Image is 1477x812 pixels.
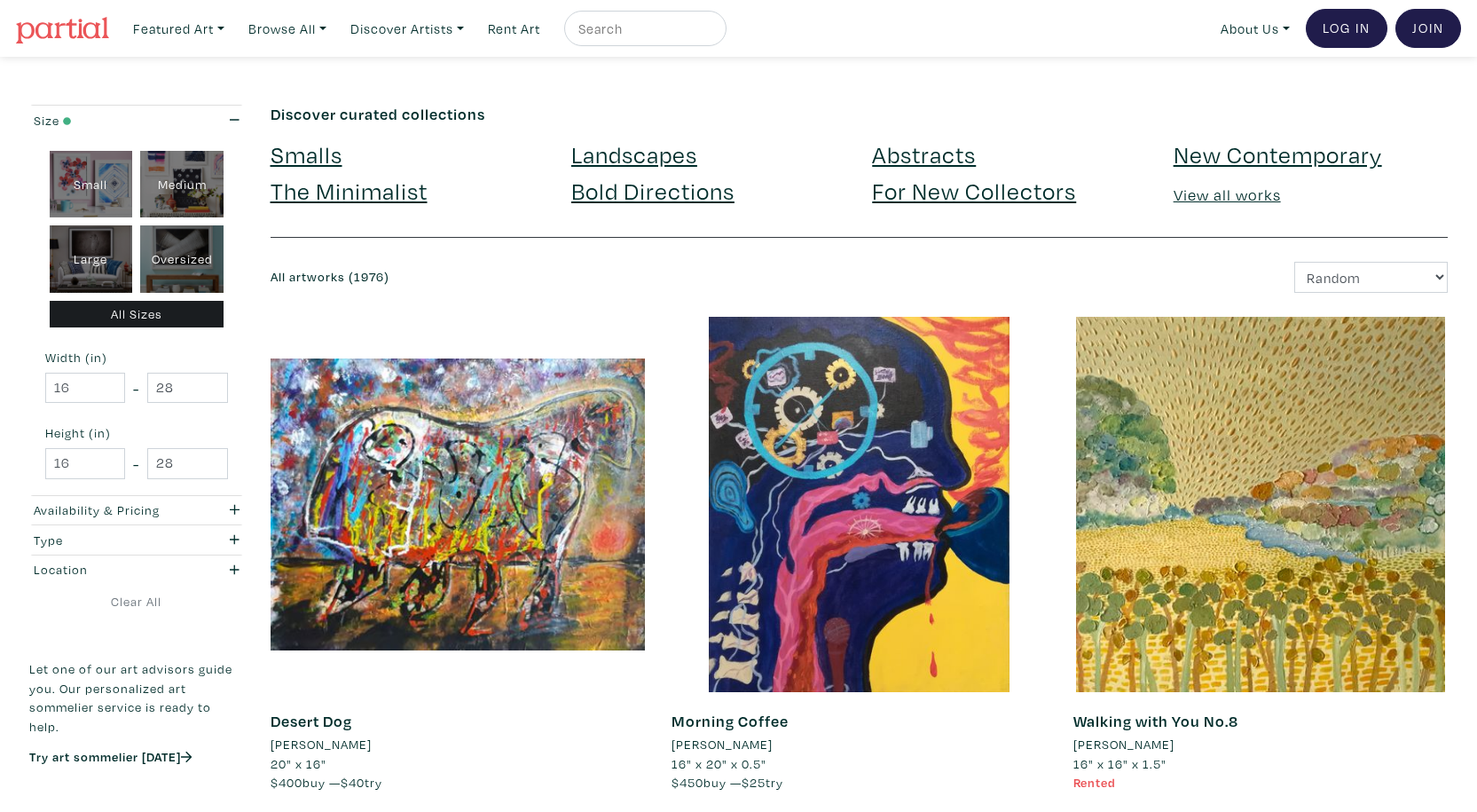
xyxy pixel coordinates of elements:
[50,151,133,218] div: Small
[133,452,139,476] span: -
[872,138,976,169] a: Abstracts
[271,175,428,206] a: The Minimalist
[1174,138,1382,169] a: New Contemporary
[29,556,244,585] button: Location
[271,774,302,791] span: $400
[271,735,646,754] a: [PERSON_NAME]
[34,501,182,520] div: Availability & Pricing
[140,225,224,293] div: Oversized
[571,138,697,169] a: Landscapes
[271,774,382,791] span: buy — try
[133,376,139,400] span: -
[672,735,1047,754] a: [PERSON_NAME]
[271,105,1449,124] h6: Discover curated collections
[271,735,372,754] li: [PERSON_NAME]
[34,560,182,579] div: Location
[1306,9,1387,48] a: Log In
[29,748,192,765] a: Try art sommelier [DATE]
[1073,735,1449,754] a: [PERSON_NAME]
[29,659,244,736] p: Let one of our art advisors guide you. Our personalized art sommelier service is ready to help.
[342,11,472,47] a: Discover Artists
[125,11,232,47] a: Featured Art
[1395,9,1461,48] a: Join
[45,351,228,364] small: Width (in)
[571,175,735,206] a: Bold Directions
[672,755,766,772] span: 16" x 20" x 0.5"
[29,525,244,555] button: Type
[50,301,224,328] div: All Sizes
[29,496,244,525] button: Availability & Pricing
[1073,711,1238,731] a: Walking with You No.8
[672,735,773,754] li: [PERSON_NAME]
[480,11,548,47] a: Rent Art
[1073,774,1116,791] span: Rented
[1213,11,1298,47] a: About Us
[1073,755,1167,772] span: 16" x 16" x 1.5"
[341,774,365,791] span: $40
[50,225,133,293] div: Large
[34,111,182,130] div: Size
[672,711,789,731] a: Morning Coffee
[271,711,352,731] a: Desert Dog
[240,11,334,47] a: Browse All
[45,427,228,439] small: Height (in)
[34,531,182,550] div: Type
[1073,735,1175,754] li: [PERSON_NAME]
[29,592,244,611] a: Clear All
[271,270,846,285] h6: All artworks (1976)
[742,774,766,791] span: $25
[29,106,244,135] button: Size
[672,774,783,791] span: buy — try
[271,138,342,169] a: Smalls
[672,774,703,791] span: $450
[140,151,224,218] div: Medium
[872,175,1076,206] a: For New Collectors
[271,755,326,772] span: 20" x 16"
[577,18,710,40] input: Search
[1174,185,1281,205] a: View all works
